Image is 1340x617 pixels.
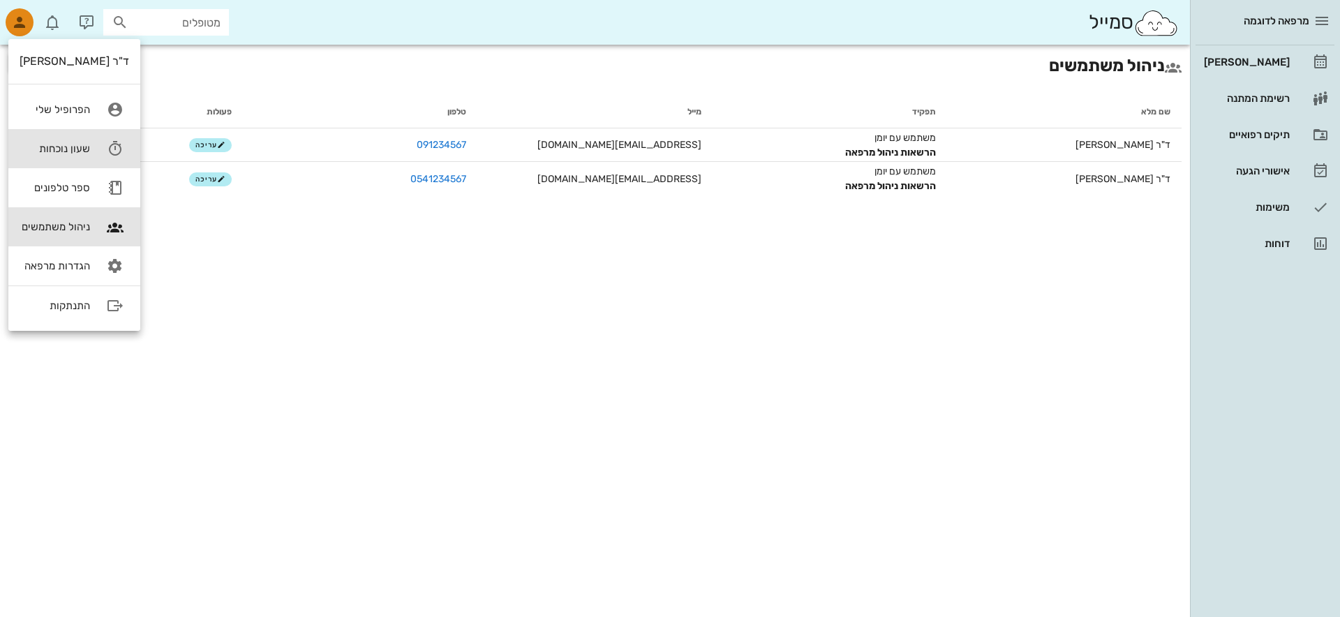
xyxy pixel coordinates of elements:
[477,128,712,162] td: [EMAIL_ADDRESS][DOMAIN_NAME]
[243,95,477,128] th: טלפון
[1201,165,1290,177] div: אישורי הגעה
[195,175,225,184] span: עריכה
[947,95,1182,128] th: שם מלא
[195,141,225,149] span: עריכה
[1201,93,1290,104] div: רשימת המתנה
[1201,129,1290,140] div: תיקים רפואיים
[447,107,466,117] span: טלפון
[20,142,90,155] div: שעון נוכחות
[1196,227,1334,260] a: דוחות
[1075,173,1170,185] span: ד"ר [PERSON_NAME]
[1244,15,1309,27] span: מרפאה לדוגמה
[477,162,712,195] td: [EMAIL_ADDRESS][DOMAIN_NAME]
[20,54,129,68] div: ד"ר [PERSON_NAME]
[724,179,936,193] div: הרשאות ניהול מרפאה
[713,95,947,128] th: תפקיד
[1196,118,1334,151] a: תיקים רפואיים
[1196,82,1334,115] a: רשימת המתנה
[8,53,1182,78] h2: ניהול משתמשים
[1196,154,1334,188] a: אישורי הגעה
[1133,9,1179,37] img: SmileCloud logo
[1075,139,1170,151] span: ד"ר [PERSON_NAME]
[20,299,90,312] div: התנתקות
[1201,238,1290,249] div: דוחות
[20,221,90,233] div: ניהול משתמשים
[1201,57,1290,68] div: [PERSON_NAME]
[1089,8,1179,38] div: סמייל
[20,260,90,272] div: הגדרות מרפאה
[20,181,90,194] div: ספר טלפונים
[477,95,712,128] th: מייל
[912,107,936,117] span: תפקיד
[724,132,936,160] span: משתמש עם יומן
[724,145,936,160] div: הרשאות ניהול מרפאה
[1141,107,1170,117] span: שם מלא
[1196,45,1334,79] a: [PERSON_NAME]
[1196,191,1334,224] a: משימות
[189,172,232,186] button: עריכה
[687,107,701,117] span: מייל
[207,107,232,117] span: פעולות
[41,11,50,20] span: תג
[189,138,232,152] button: עריכה
[417,139,466,151] a: 091234567
[1201,202,1290,213] div: משימות
[410,173,466,185] a: 0541234567
[20,103,90,116] div: הפרופיל שלי
[724,165,936,193] span: משתמש עם יומן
